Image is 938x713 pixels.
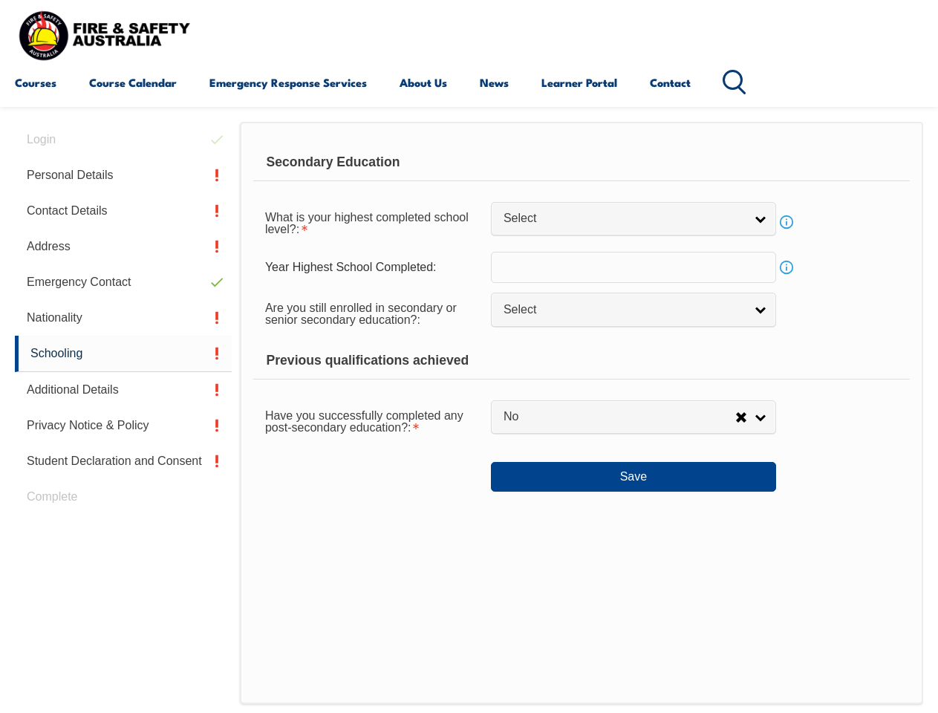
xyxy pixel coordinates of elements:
[89,65,177,100] a: Course Calendar
[15,408,232,443] a: Privacy Notice & Policy
[15,336,232,372] a: Schooling
[491,252,776,283] input: YYYY
[776,212,797,232] a: Info
[650,65,691,100] a: Contact
[209,65,367,100] a: Emergency Response Services
[776,257,797,278] a: Info
[15,264,232,300] a: Emergency Contact
[15,157,232,193] a: Personal Details
[253,144,910,181] div: Secondary Education
[15,65,56,100] a: Courses
[15,443,232,479] a: Student Declaration and Consent
[253,201,491,243] div: What is your highest completed school level? is required.
[15,300,232,336] a: Nationality
[265,302,457,326] span: Are you still enrolled in secondary or senior secondary education?:
[265,211,469,235] span: What is your highest completed school level?:
[504,302,744,318] span: Select
[480,65,509,100] a: News
[15,193,232,229] a: Contact Details
[253,253,491,281] div: Year Highest School Completed:
[253,400,491,441] div: Have you successfully completed any post-secondary education? is required.
[541,65,617,100] a: Learner Portal
[504,409,735,425] span: No
[253,342,910,380] div: Previous qualifications achieved
[504,211,744,227] span: Select
[15,372,232,408] a: Additional Details
[265,409,463,434] span: Have you successfully completed any post-secondary education?:
[400,65,447,100] a: About Us
[491,462,776,492] button: Save
[15,229,232,264] a: Address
